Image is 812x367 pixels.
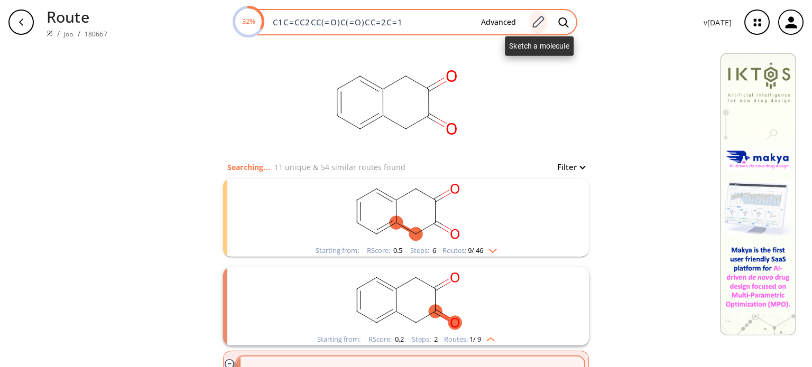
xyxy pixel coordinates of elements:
[551,163,585,171] button: Filter
[393,334,404,344] span: 0.2
[720,53,796,335] img: Banner
[481,333,495,342] img: Up
[392,246,402,255] span: 0.5
[269,178,543,244] svg: O=C1Cc2ccccc2CC1=O
[266,17,473,27] input: Enter SMILES
[274,162,405,173] p: 11 unique & 54 similar routes found
[289,44,500,161] svg: C1C=CC2CC(=O)C(=O)CC=2C=1
[47,30,53,36] img: Spaya logo
[444,336,495,343] div: Routes:
[412,336,438,343] div: Steps :
[473,13,524,32] button: Advanced
[269,267,543,333] svg: O=C1Cc2ccccc2CC1=O
[410,247,436,254] div: Steps :
[78,28,80,39] li: /
[227,162,270,173] p: Searching...
[431,246,436,255] span: 6
[242,16,255,26] text: 32%
[704,17,732,28] p: v [DATE]
[47,5,107,28] p: Route
[368,336,404,343] div: RScore :
[442,247,497,254] div: Routes:
[85,30,107,39] a: 180667
[468,247,483,254] span: 9 / 46
[57,28,60,39] li: /
[316,247,359,254] div: Starting from:
[64,30,73,39] a: Job
[483,244,497,253] img: Down
[367,247,402,254] div: RScore :
[317,336,361,343] div: Starting from:
[469,336,481,343] span: 1 / 9
[505,36,574,56] div: Sketch a molecule
[432,334,438,344] span: 2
